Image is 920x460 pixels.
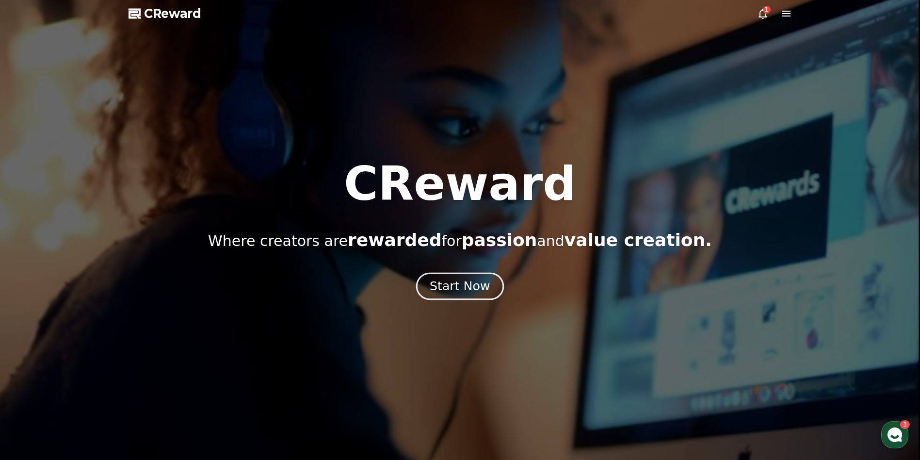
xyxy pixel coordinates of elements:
[565,230,712,250] span: value creation.
[763,6,771,14] div: 1
[144,322,167,330] span: Settings
[462,230,537,250] span: passion
[757,8,769,19] a: 1
[344,161,576,207] h1: CReward
[348,230,441,250] span: rewarded
[98,307,102,315] span: 3
[64,308,125,332] a: 3Messages
[418,283,502,292] a: Start Now
[129,6,201,21] a: CReward
[144,6,201,21] span: CReward
[416,273,504,300] button: Start Now
[125,308,186,332] a: Settings
[3,308,64,332] a: Home
[81,323,109,330] span: Messages
[25,322,42,330] span: Home
[208,230,712,250] p: Where creators are for and
[430,278,490,295] div: Start Now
